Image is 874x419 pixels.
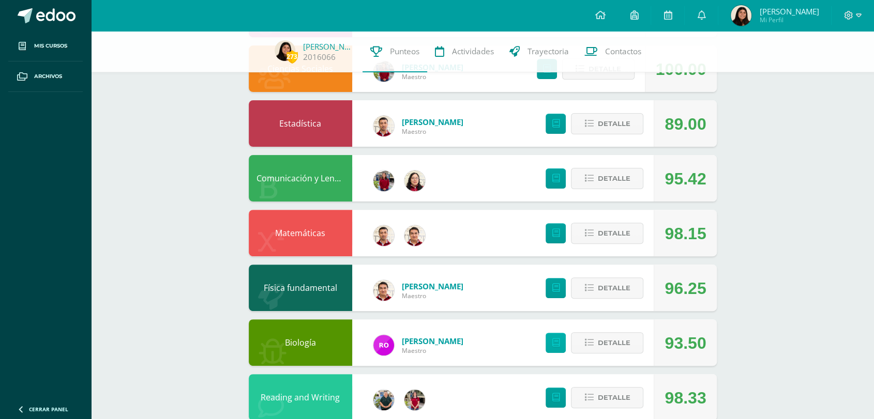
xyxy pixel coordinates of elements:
a: Archivos [8,61,83,92]
div: Física fundamental [249,265,352,311]
button: Detalle [571,113,643,134]
div: 89.00 [665,101,706,147]
img: d66720014760d80f5c098767f9c1150e.png [731,5,751,26]
span: 273 [287,50,298,63]
a: Mis cursos [8,31,83,61]
img: 76b79572e868f347d82537b4f7bc2cf5.png [373,280,394,301]
img: d66720014760d80f5c098767f9c1150e.png [275,40,295,61]
button: Detalle [571,223,643,244]
a: [PERSON_NAME] [402,281,463,291]
div: 95.42 [665,156,706,202]
a: Trayectoria [502,31,577,72]
span: Contactos [605,46,641,57]
button: Detalle [571,387,643,408]
span: Cerrar panel [29,406,68,413]
div: 96.25 [665,265,706,312]
span: Maestro [402,291,463,300]
a: Punteos [363,31,427,72]
img: 08228f36aa425246ac1f75ab91e507c5.png [373,335,394,355]
img: c6b4b3f06f981deac34ce0a071b61492.png [404,170,425,191]
span: Maestro [402,346,463,355]
div: Estadística [249,100,352,147]
span: Maestro [402,72,463,81]
a: 2016066 [303,52,336,63]
span: Archivos [34,72,62,81]
img: 8967023db232ea363fa53c906190b046.png [373,225,394,246]
div: Matemáticas [249,210,352,256]
span: Detalle [597,224,630,243]
span: Punteos [390,46,419,57]
div: 98.15 [665,210,706,257]
div: Biología [249,319,352,366]
img: e1f0730b59be0d440f55fb027c9eff26.png [373,170,394,191]
span: [PERSON_NAME] [759,6,819,17]
span: Detalle [597,388,630,407]
span: Detalle [597,333,630,352]
span: Actividades [452,46,494,57]
div: Comunicación y Lenguaje [249,155,352,201]
span: Detalle [597,114,630,133]
a: Actividades [427,31,502,72]
a: Contactos [577,31,649,72]
img: d3b263647c2d686994e508e2c9b90e59.png [373,390,394,410]
button: Detalle [571,332,643,353]
span: Detalle [597,169,630,188]
a: [PERSON_NAME] [402,336,463,346]
a: [PERSON_NAME] [303,41,355,52]
img: ea60e6a584bd98fae00485d881ebfd6b.png [404,390,425,410]
span: Trayectoria [528,46,569,57]
span: Mis cursos [34,42,67,50]
span: Detalle [597,278,630,298]
img: 8967023db232ea363fa53c906190b046.png [373,116,394,136]
a: [PERSON_NAME] [402,117,463,127]
div: 93.50 [665,320,706,366]
span: Mi Perfil [759,15,819,24]
button: Detalle [571,277,643,299]
span: Maestro [402,127,463,136]
img: 76b79572e868f347d82537b4f7bc2cf5.png [404,225,425,246]
button: Detalle [571,168,643,189]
